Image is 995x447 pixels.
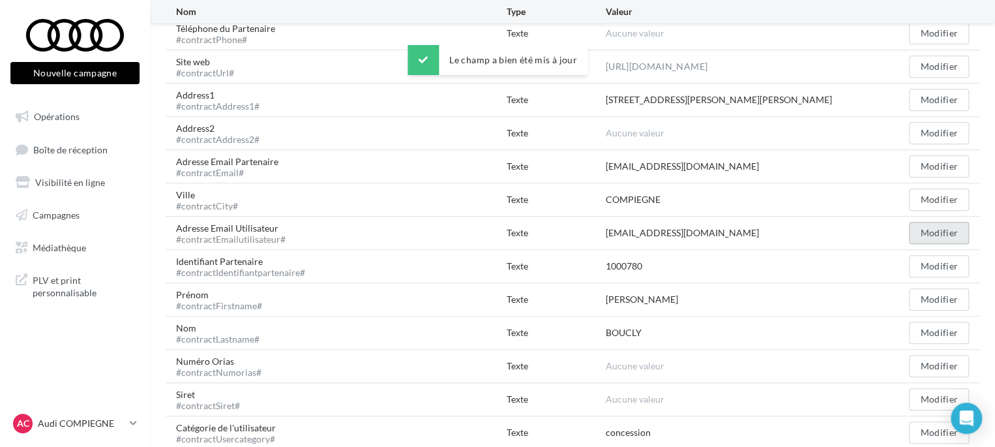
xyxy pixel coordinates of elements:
[909,288,969,311] button: Modifier
[606,226,759,239] div: [EMAIL_ADDRESS][DOMAIN_NAME]
[909,189,969,211] button: Modifier
[606,426,651,439] div: concession
[606,393,664,405] span: Aucune valeur
[176,301,262,311] div: #contractFirstname#
[909,55,969,78] button: Modifier
[507,93,606,106] div: Texte
[176,35,275,44] div: #contractPhone#
[176,368,261,377] div: #contractNumorias#
[10,411,140,436] a: AC Audi COMPIEGNE
[909,222,969,244] button: Modifier
[507,326,606,339] div: Texte
[8,136,142,164] a: Boîte de réception
[606,293,678,306] div: [PERSON_NAME]
[606,193,661,206] div: COMPIEGNE
[176,102,260,111] div: #contractAddress1#
[176,288,273,311] div: Prénom
[909,355,969,377] button: Modifier
[606,27,664,39] span: Aucune valeur
[176,355,272,377] div: Numéro Orias
[909,89,969,111] button: Modifier
[176,189,248,211] div: Ville
[176,89,270,111] div: Address1
[33,144,108,155] span: Boîte de réception
[33,241,86,253] span: Médiathèque
[176,235,286,244] div: #contractEmailutilisateur#
[606,127,664,138] span: Aucune valeur
[176,122,270,144] div: Address2
[507,193,606,206] div: Texte
[606,260,642,273] div: 1000780
[176,222,296,244] div: Adresse Email Utilisateur
[176,155,289,177] div: Adresse Email Partenaire
[8,103,142,131] a: Opérations
[8,202,142,229] a: Campagnes
[909,22,969,44] button: Modifier
[176,255,316,277] div: Identifiant Partenaire
[176,322,270,344] div: Nom
[507,127,606,140] div: Texte
[507,27,606,40] div: Texte
[507,5,606,18] div: Type
[909,122,969,144] button: Modifier
[909,155,969,177] button: Modifier
[909,255,969,277] button: Modifier
[606,59,707,74] a: [URL][DOMAIN_NAME]
[38,417,125,430] p: Audi COMPIEGNE
[33,271,134,300] span: PLV et print personnalisable
[606,326,642,339] div: BOUCLY
[507,426,606,439] div: Texte
[951,403,982,434] div: Open Intercom Messenger
[17,417,29,430] span: AC
[176,422,286,444] div: Catégorie de l'utilisateur
[606,360,664,371] span: Aucune valeur
[606,160,759,173] div: [EMAIL_ADDRESS][DOMAIN_NAME]
[176,388,250,410] div: Siret
[507,360,606,373] div: Texte
[8,266,142,305] a: PLV et print personnalisable
[507,260,606,273] div: Texte
[909,388,969,410] button: Modifier
[10,62,140,84] button: Nouvelle campagne
[507,226,606,239] div: Texte
[8,234,142,262] a: Médiathèque
[176,268,305,277] div: #contractIdentifiantpartenaire#
[176,55,245,78] div: Site web
[176,69,234,78] div: #contractUrl#
[909,322,969,344] button: Modifier
[35,177,105,188] span: Visibilité en ligne
[34,111,80,122] span: Opérations
[176,435,276,444] div: #contractUsercategory#
[606,93,832,106] div: [STREET_ADDRESS][PERSON_NAME][PERSON_NAME]
[176,5,507,18] div: Nom
[176,135,260,144] div: #contractAddress2#
[606,5,870,18] div: Valeur
[176,401,240,410] div: #contractSiret#
[8,169,142,196] a: Visibilité en ligne
[507,160,606,173] div: Texte
[507,393,606,406] div: Texte
[176,335,260,344] div: #contractLastname#
[176,22,286,44] div: Téléphone du Partenaire
[176,168,278,177] div: #contractEmail#
[408,45,587,75] div: Le champ a bien été mis à jour
[33,209,80,221] span: Campagnes
[909,422,969,444] button: Modifier
[176,202,238,211] div: #contractCity#
[507,293,606,306] div: Texte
